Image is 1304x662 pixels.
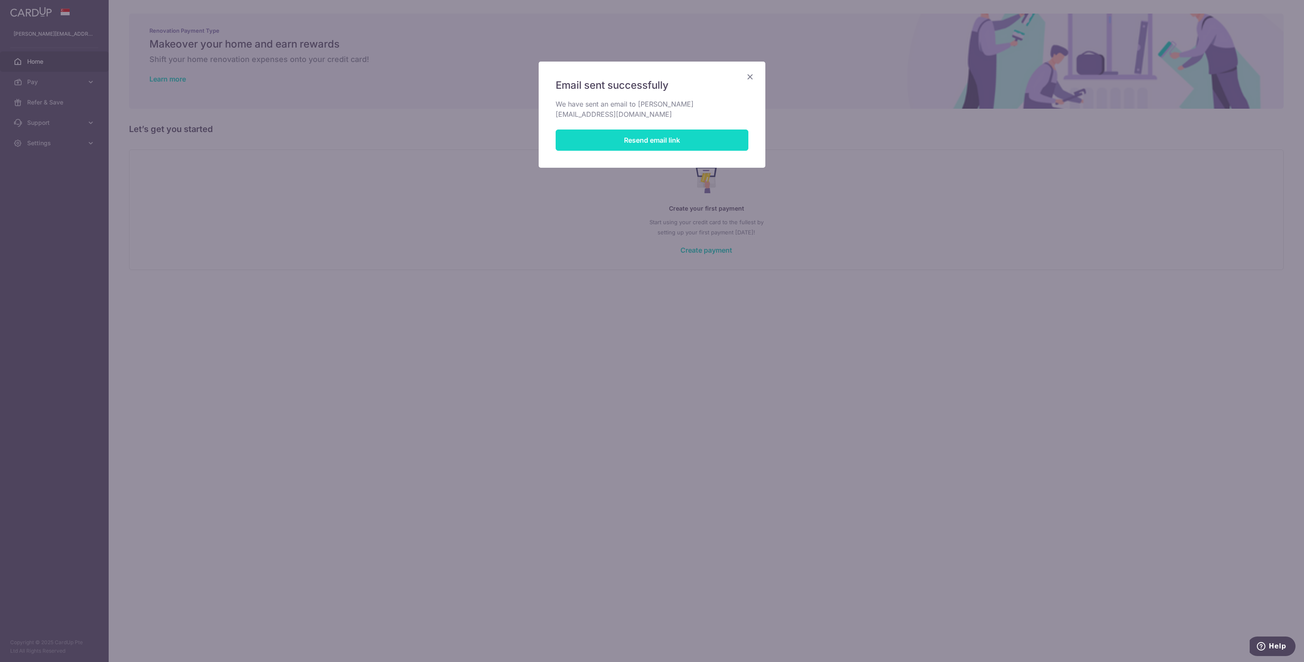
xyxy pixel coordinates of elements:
[745,72,755,82] button: Close
[556,99,748,119] p: We have sent an email to [PERSON_NAME][EMAIL_ADDRESS][DOMAIN_NAME]
[556,130,748,151] button: Resend email link
[556,79,669,92] span: Email sent successfully
[1250,637,1296,658] iframe: Opens a widget where you can find more information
